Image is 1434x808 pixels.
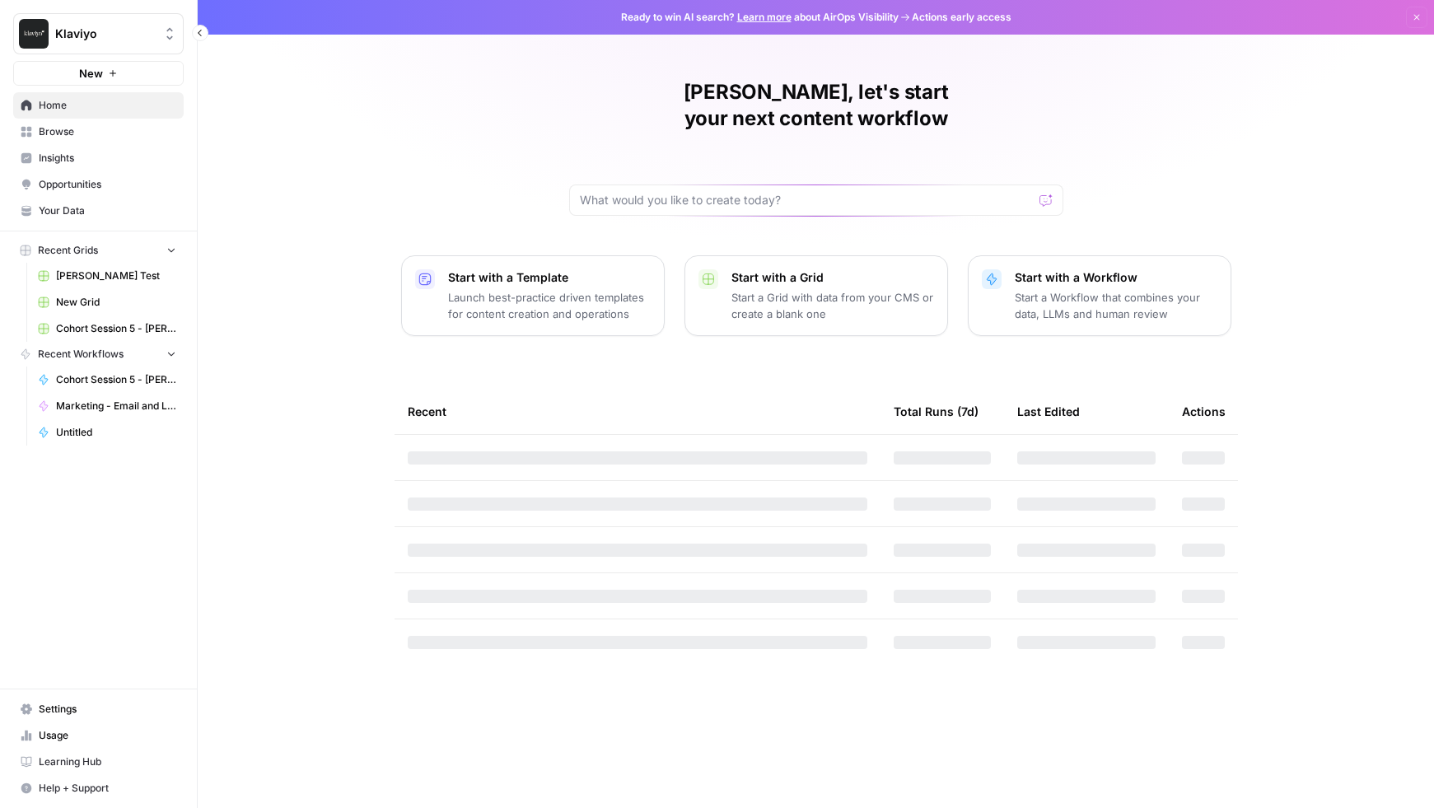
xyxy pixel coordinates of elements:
button: Recent Grids [13,238,184,263]
a: Usage [13,722,184,749]
span: Settings [39,702,176,717]
a: Untitled [30,419,184,446]
p: Start with a Workflow [1015,269,1217,286]
span: Recent Workflows [38,347,124,362]
div: Total Runs (7d) [894,389,979,434]
span: Help + Support [39,781,176,796]
span: Untitled [56,425,176,440]
span: [PERSON_NAME] Test [56,269,176,283]
button: Recent Workflows [13,342,184,367]
span: New [79,65,103,82]
input: What would you like to create today? [580,192,1033,208]
span: Actions early access [912,10,1011,25]
a: Insights [13,145,184,171]
button: Workspace: Klaviyo [13,13,184,54]
span: Browse [39,124,176,139]
p: Start with a Template [448,269,651,286]
a: Settings [13,696,184,722]
a: Cohort Session 5 - [PERSON_NAME] subject lines/CTAs [30,367,184,393]
span: Klaviyo [55,26,155,42]
div: Recent [408,389,867,434]
span: Usage [39,728,176,743]
span: Learning Hub [39,754,176,769]
button: Start with a TemplateLaunch best-practice driven templates for content creation and operations [401,255,665,336]
span: Cohort Session 5 - [PERSON_NAME] subject lines/CTAs Grid [56,321,176,336]
a: Cohort Session 5 - [PERSON_NAME] subject lines/CTAs Grid [30,315,184,342]
span: Opportunities [39,177,176,192]
img: Klaviyo Logo [19,19,49,49]
button: Start with a GridStart a Grid with data from your CMS or create a blank one [684,255,948,336]
p: Start with a Grid [731,269,934,286]
span: Home [39,98,176,113]
a: Browse [13,119,184,145]
p: Start a Workflow that combines your data, LLMs and human review [1015,289,1217,322]
a: New Grid [30,289,184,315]
a: Marketing - Email and Landing Page Copy [30,393,184,419]
span: Marketing - Email and Landing Page Copy [56,399,176,413]
p: Start a Grid with data from your CMS or create a blank one [731,289,934,322]
a: Home [13,92,184,119]
a: Learning Hub [13,749,184,775]
span: Ready to win AI search? about AirOps Visibility [621,10,899,25]
span: Recent Grids [38,243,98,258]
button: Start with a WorkflowStart a Workflow that combines your data, LLMs and human review [968,255,1231,336]
div: Last Edited [1017,389,1080,434]
span: Your Data [39,203,176,218]
span: New Grid [56,295,176,310]
button: Help + Support [13,775,184,801]
a: [PERSON_NAME] Test [30,263,184,289]
a: Learn more [737,11,792,23]
span: Insights [39,151,176,166]
a: Your Data [13,198,184,224]
div: Actions [1182,389,1226,434]
button: New [13,61,184,86]
h1: [PERSON_NAME], let's start your next content workflow [569,79,1063,132]
a: Opportunities [13,171,184,198]
span: Cohort Session 5 - [PERSON_NAME] subject lines/CTAs [56,372,176,387]
p: Launch best-practice driven templates for content creation and operations [448,289,651,322]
